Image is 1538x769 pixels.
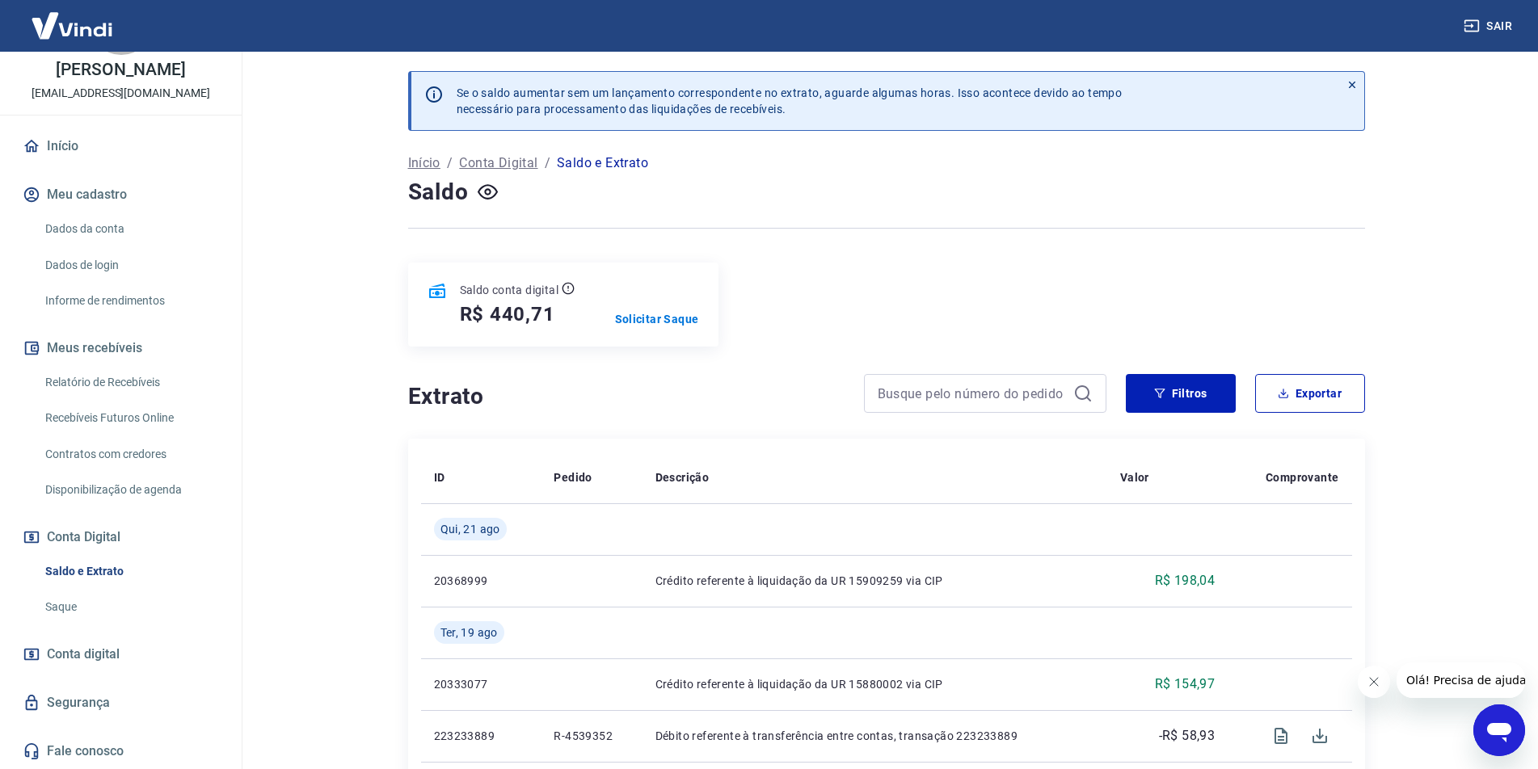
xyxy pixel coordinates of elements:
p: [PERSON_NAME] [56,61,185,78]
p: 223233889 [434,728,529,744]
a: Conta Digital [459,153,537,173]
p: Saldo e Extrato [557,153,648,173]
span: Download [1300,716,1339,755]
p: Se o saldo aumentar sem um lançamento correspondente no extrato, aguarde algumas horas. Isso acon... [457,85,1123,117]
p: R$ 154,97 [1155,674,1216,694]
button: Meus recebíveis [19,330,222,366]
a: Início [19,128,222,164]
a: Contratos com credores [39,438,222,471]
a: Dados da conta [39,212,222,246]
span: Conta digital [47,643,120,666]
p: ID [434,469,445,485]
p: Descrição [655,469,710,485]
span: Ter, 19 ago [440,624,498,641]
a: Relatório de Recebíveis [39,366,222,399]
p: R$ 198,04 [1155,571,1216,590]
p: Comprovante [1266,469,1338,485]
p: Débito referente à transferência entre contas, transação 223233889 [655,728,1094,744]
a: Fale conosco [19,733,222,769]
p: Saldo conta digital [460,282,559,298]
h5: R$ 440,71 [460,301,555,327]
p: Crédito referente à liquidação da UR 15880002 via CIP [655,676,1094,692]
p: Valor [1120,469,1149,485]
h4: Saldo [408,176,469,208]
a: Informe de rendimentos [39,284,222,317]
a: Saldo e Extrato [39,555,222,588]
p: -R$ 58,93 [1159,726,1216,746]
p: R-4539352 [554,728,629,744]
p: Pedido [554,469,592,485]
iframe: Botão para abrir a janela de mensagens [1473,704,1525,756]
h4: Extrato [408,380,845,413]
a: Solicitar Saque [615,311,699,327]
p: / [545,153,550,173]
a: Saque [39,590,222,624]
button: Exportar [1255,374,1365,413]
img: Vindi [19,1,124,50]
p: [EMAIL_ADDRESS][DOMAIN_NAME] [32,85,210,102]
button: Filtros [1126,374,1236,413]
p: Crédito referente à liquidação da UR 15909259 via CIP [655,573,1094,589]
button: Conta Digital [19,519,222,555]
a: Segurança [19,685,222,721]
input: Busque pelo número do pedido [878,381,1067,406]
a: Início [408,153,440,173]
a: Conta digital [19,637,222,672]
a: Recebíveis Futuros Online [39,401,222,435]
button: Sair [1460,11,1519,41]
p: / [447,153,453,173]
span: Olá! Precisa de ajuda? [10,11,136,24]
p: 20333077 [434,676,529,692]
button: Meu cadastro [19,177,222,212]
p: 20368999 [434,573,529,589]
a: Disponibilização de agenda [39,473,222,506]
span: Qui, 21 ago [440,521,500,537]
iframe: Mensagem da empresa [1397,662,1525,698]
span: Visualizar [1262,716,1300,755]
iframe: Fechar mensagem [1358,666,1390,698]
a: Dados de login [39,249,222,282]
